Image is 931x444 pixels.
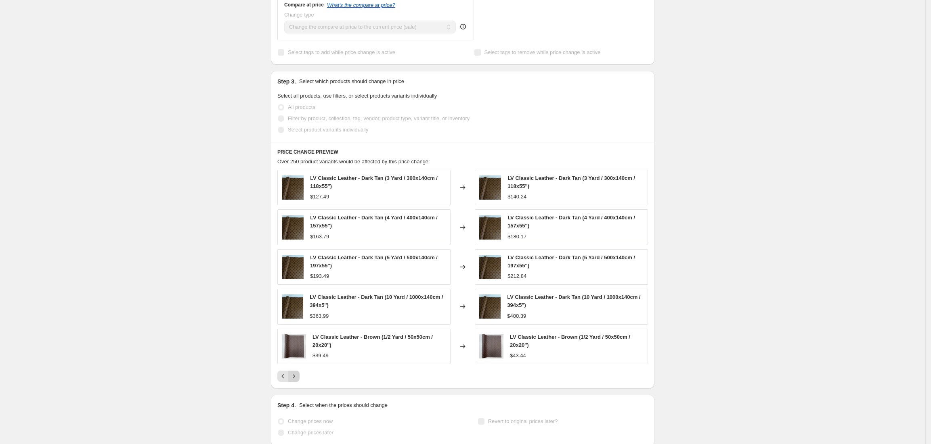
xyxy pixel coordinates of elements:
span: LV Classic Leather - Dark Tan (5 Yard / 500x140cm / 197x55'') [507,254,635,269]
img: LVDTAN_e65bff7d-ee1d-4f16-b0f3-bba2e166ce36_80x.jpg [479,294,501,319]
span: LV Classic Leather - Dark Tan (4 Yard / 400x140cm / 157x55'') [310,215,438,229]
div: $212.84 [507,272,526,280]
h2: Step 4. [277,401,296,409]
span: LV Classic Leather - Dark Tan (3 Yard / 300x140cm / 118x55'') [507,175,635,189]
span: Select all products, use filters, or select products variants individually [277,93,437,99]
span: Select tags to add while price change is active [288,49,395,55]
div: $163.79 [310,233,329,241]
span: LV Classic Leather - Dark Tan (3 Yard / 300x140cm / 118x55'') [310,175,438,189]
img: LVDTAN_e65bff7d-ee1d-4f16-b0f3-bba2e166ce36_80x.jpg [282,175,304,200]
span: Over 250 product variants would be affected by this price change: [277,158,430,165]
img: LVDTAN_e65bff7d-ee1d-4f16-b0f3-bba2e166ce36_80x.jpg [479,175,501,200]
span: Filter by product, collection, tag, vendor, product type, variant title, or inventory [288,115,470,121]
span: LV Classic Leather - Dark Tan (10 Yard / 1000x140cm / 394x5'') [310,294,443,308]
div: $127.49 [310,193,329,201]
div: $400.39 [507,312,526,320]
button: What's the compare at price? [327,2,395,8]
img: LVDTAN_e65bff7d-ee1d-4f16-b0f3-bba2e166ce36_80x.jpg [479,255,501,279]
img: LVDTAN_e65bff7d-ee1d-4f16-b0f3-bba2e166ce36_80x.jpg [282,255,304,279]
span: Change type [284,12,314,18]
span: LV Classic Leather - Brown (1/2 Yard / 50x50cm / 20x20'') [510,334,630,348]
span: LV Classic Leather - Brown (1/2 Yard / 50x50cm / 20x20'') [312,334,433,348]
button: Previous [277,371,289,382]
span: All products [288,104,315,110]
div: $180.17 [507,233,526,241]
span: Change prices later [288,429,333,436]
div: help [459,23,467,31]
h2: Step 3. [277,77,296,85]
div: $363.99 [310,312,329,320]
img: 3373492A-D2BE-4444-BB2E-77AA378227F9_80x.jpg [282,334,306,359]
div: $140.24 [507,193,526,201]
img: LVDTAN_e65bff7d-ee1d-4f16-b0f3-bba2e166ce36_80x.jpg [282,215,304,240]
div: $39.49 [312,352,329,360]
button: Next [288,371,300,382]
img: LVDTAN_e65bff7d-ee1d-4f16-b0f3-bba2e166ce36_80x.jpg [282,294,303,319]
p: Select when the prices should change [299,401,388,409]
p: Select which products should change in price [299,77,404,85]
span: LV Classic Leather - Dark Tan (10 Yard / 1000x140cm / 394x5'') [507,294,640,308]
span: Revert to original prices later? [488,418,558,424]
span: LV Classic Leather - Dark Tan (4 Yard / 400x140cm / 157x55'') [507,215,635,229]
img: 3373492A-D2BE-4444-BB2E-77AA378227F9_80x.jpg [479,334,503,359]
span: Change prices now [288,418,333,424]
div: $43.44 [510,352,526,360]
span: Select tags to remove while price change is active [484,49,601,55]
img: LVDTAN_e65bff7d-ee1d-4f16-b0f3-bba2e166ce36_80x.jpg [479,215,501,240]
div: $193.49 [310,272,329,280]
span: LV Classic Leather - Dark Tan (5 Yard / 500x140cm / 197x55'') [310,254,438,269]
h3: Compare at price [284,2,324,8]
nav: Pagination [277,371,300,382]
span: Select product variants individually [288,127,368,133]
h6: PRICE CHANGE PREVIEW [277,149,648,155]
